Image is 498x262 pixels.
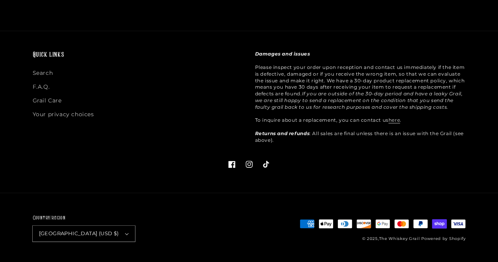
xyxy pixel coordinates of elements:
a: F.A.Q. [33,80,50,94]
small: © 2025, [362,236,420,241]
a: The Whiskey Grail [379,236,420,241]
strong: Damages and issues [255,51,310,57]
a: here [389,117,400,123]
a: Powered by Shopify [421,236,466,241]
button: [GEOGRAPHIC_DATA] (USD $) [33,226,135,242]
a: Grail Care [33,94,62,108]
h2: Country/region [33,214,135,222]
em: If you are outside of the 30-day period and have a leaky Grail, we are still happy to send a repl... [255,91,463,110]
strong: Returns and refunds [255,130,309,136]
a: Search [33,68,53,80]
p: Please inspect your order upon reception and contact us immediately if the item is defective, dam... [255,51,466,143]
h2: Quick links [33,51,243,60]
a: Your privacy choices [33,108,94,121]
